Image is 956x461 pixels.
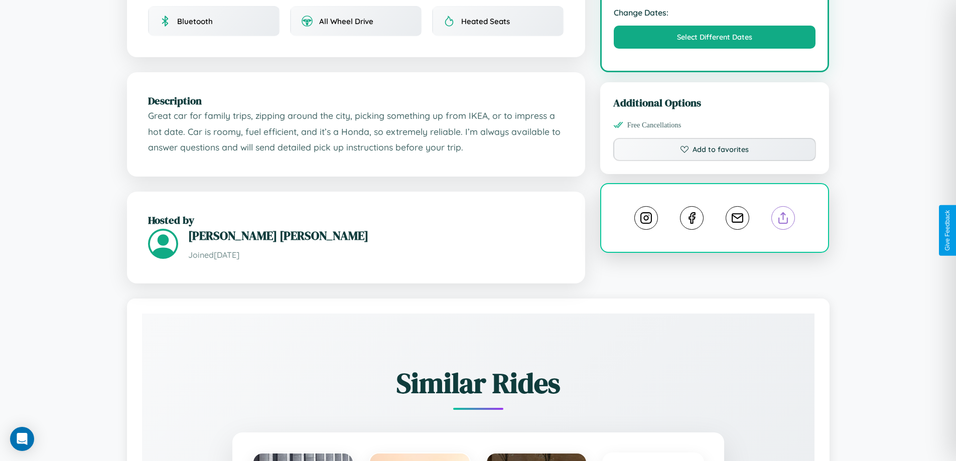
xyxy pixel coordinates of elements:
[188,227,564,244] h3: [PERSON_NAME] [PERSON_NAME]
[188,248,564,262] p: Joined [DATE]
[10,427,34,451] div: Open Intercom Messenger
[613,95,816,110] h3: Additional Options
[944,210,951,251] div: Give Feedback
[177,17,213,26] span: Bluetooth
[461,17,510,26] span: Heated Seats
[148,213,564,227] h2: Hosted by
[319,17,373,26] span: All Wheel Drive
[148,108,564,156] p: Great car for family trips, zipping around the city, picking something up from IKEA, or to impres...
[148,93,564,108] h2: Description
[613,138,816,161] button: Add to favorites
[614,8,816,18] strong: Change Dates:
[614,26,816,49] button: Select Different Dates
[177,364,779,402] h2: Similar Rides
[627,121,681,129] span: Free Cancellations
